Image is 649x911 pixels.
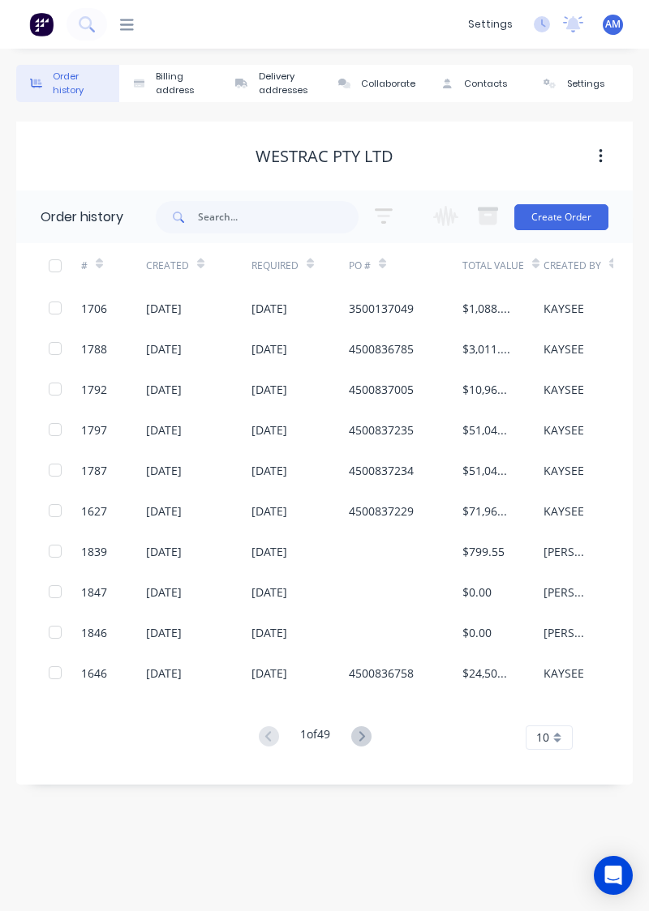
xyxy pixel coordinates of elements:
[251,243,349,288] div: Required
[544,259,601,273] div: Created By
[146,665,182,682] div: [DATE]
[16,65,119,102] button: Order history
[251,543,287,560] div: [DATE]
[146,421,182,438] div: [DATE]
[146,543,182,560] div: [DATE]
[594,856,633,895] div: Open Intercom Messenger
[259,70,317,97] div: Delivery addresses
[146,503,182,520] div: [DATE]
[462,462,511,479] div: $51,044.40
[251,624,287,641] div: [DATE]
[567,77,604,91] div: Settings
[462,503,511,520] div: $71,962.00
[349,259,371,273] div: PO #
[81,243,146,288] div: #
[81,300,107,317] div: 1706
[251,421,287,438] div: [DATE]
[146,340,182,357] div: [DATE]
[81,462,107,479] div: 1787
[349,340,414,357] div: 4500836785
[146,381,182,398] div: [DATE]
[462,584,492,601] div: $0.00
[544,300,584,317] div: KAYSEE
[251,584,287,601] div: [DATE]
[251,340,287,357] div: [DATE]
[462,543,505,560] div: $799.55
[221,65,324,102] button: Delivery addresses
[514,204,608,230] button: Create Order
[462,243,544,288] div: Total Value
[544,624,592,641] div: [PERSON_NAME]
[349,462,414,479] div: 4500837234
[349,243,462,288] div: PO #
[544,340,584,357] div: KAYSEE
[251,381,287,398] div: [DATE]
[460,12,521,36] div: settings
[53,70,111,97] div: Order history
[544,421,584,438] div: KAYSEE
[81,259,88,273] div: #
[29,12,54,36] img: Factory
[544,665,584,682] div: KAYSEE
[119,65,222,102] button: Billing address
[349,503,414,520] div: 4500837229
[146,624,182,641] div: [DATE]
[464,77,507,91] div: Contacts
[251,503,287,520] div: [DATE]
[81,340,107,357] div: 1788
[544,543,592,560] div: [PERSON_NAME]
[81,421,107,438] div: 1797
[544,381,584,398] div: KAYSEE
[544,243,625,288] div: Created By
[349,381,414,398] div: 4500837005
[544,503,584,520] div: KAYSEE
[462,259,524,273] div: Total Value
[349,665,414,682] div: 4500836758
[81,665,107,682] div: 1646
[146,584,182,601] div: [DATE]
[462,624,492,641] div: $0.00
[146,462,182,479] div: [DATE]
[462,340,511,357] div: $3,011.40
[81,503,107,520] div: 1627
[251,259,299,273] div: Required
[544,462,584,479] div: KAYSEE
[146,243,251,288] div: Created
[81,584,107,601] div: 1847
[81,381,107,398] div: 1792
[146,300,182,317] div: [DATE]
[605,17,621,32] span: AM
[361,77,415,91] div: Collaborate
[530,65,633,102] button: Settings
[536,729,549,746] span: 10
[428,65,531,102] button: Contacts
[156,70,214,97] div: Billing address
[349,421,414,438] div: 4500837235
[256,147,393,166] div: WesTrac Pty Ltd
[198,201,359,233] input: Search...
[462,300,511,317] div: $1,088.97
[251,665,287,682] div: [DATE]
[324,65,428,102] button: Collaborate
[251,462,287,479] div: [DATE]
[349,300,414,317] div: 3500137049
[462,421,511,438] div: $51,044.40
[462,665,511,682] div: $24,500.00
[462,381,511,398] div: $10,960.43
[544,584,592,601] div: [PERSON_NAME]
[300,725,330,749] div: 1 of 49
[146,259,189,273] div: Created
[81,543,107,560] div: 1839
[41,207,123,227] div: Order history
[251,300,287,317] div: [DATE]
[81,624,107,641] div: 1846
